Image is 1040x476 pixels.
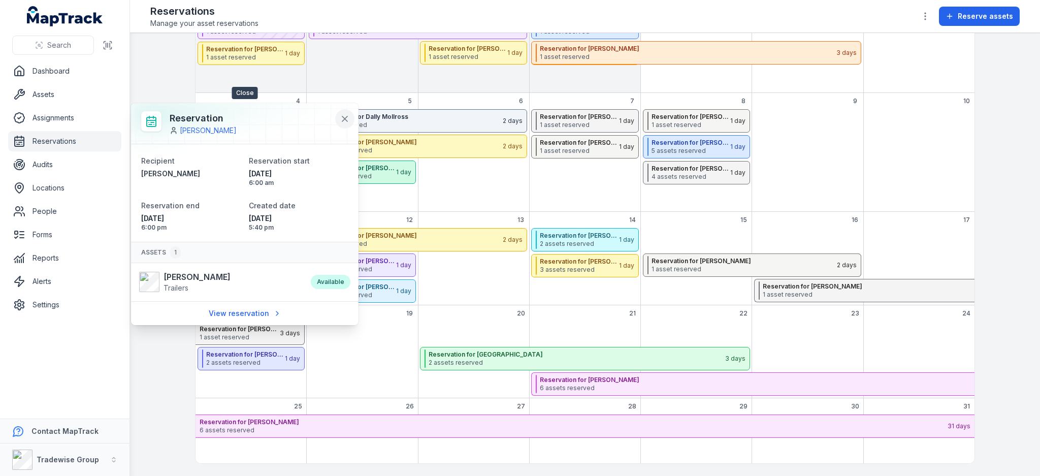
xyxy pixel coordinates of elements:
[249,213,348,232] time: 8/15/2025, 5:40:56 PM
[652,113,729,121] strong: Reservation for [PERSON_NAME] at [GEOGRAPHIC_DATA]
[8,131,121,151] a: Reservations
[630,97,634,105] span: 7
[317,232,502,240] strong: Reservation for [PERSON_NAME]
[406,216,413,224] span: 12
[249,224,348,232] span: 5:40 pm
[317,240,502,248] span: 1 asset reserved
[200,325,279,333] strong: Reservation for [PERSON_NAME]
[141,224,241,232] span: 6:00 pm
[232,87,258,99] span: Close
[164,271,231,283] strong: [PERSON_NAME]
[12,36,94,55] button: Search
[643,161,750,184] button: Reservation for [PERSON_NAME]4 assets reserved1 day
[652,147,729,155] span: 5 assets reserved
[249,169,348,179] span: [DATE]
[8,178,121,198] a: Locations
[249,169,348,187] time: 8/16/2025, 6:00:00 AM
[206,45,284,53] strong: Reservation for [PERSON_NAME]
[517,402,525,410] span: 27
[420,41,527,65] button: Reservation for [PERSON_NAME]1 asset reserved1 day
[296,97,300,105] span: 4
[652,257,836,265] strong: Reservation for [PERSON_NAME]
[406,402,414,410] span: 26
[429,53,506,61] span: 1 asset reserved
[540,121,617,129] span: 1 asset reserved
[643,109,750,133] button: Reservation for [PERSON_NAME] at [GEOGRAPHIC_DATA]1 asset reserved1 day
[740,216,747,224] span: 15
[540,53,835,61] span: 1 asset reserved
[31,427,99,435] strong: Contact MapTrack
[196,415,974,438] button: Reservation for [PERSON_NAME]6 assets reserved31 days
[8,84,121,105] a: Assets
[652,173,729,181] span: 4 assets reserved
[309,109,527,133] button: Reservation for Dally Mollross1 asset reserved2 days
[164,283,188,292] span: Trailers
[206,351,284,359] strong: Reservation for [PERSON_NAME]
[170,111,237,125] h3: Reservation
[141,156,175,165] span: Recipient
[309,135,527,158] button: Reservation for [PERSON_NAME]4 assets reserved2 days
[517,216,524,224] span: 13
[429,45,506,53] strong: Reservation for [PERSON_NAME]
[198,42,305,65] button: Reservation for [PERSON_NAME]1 asset reserved1 day
[200,333,279,341] span: 1 asset reserved
[37,455,99,464] strong: Tradewise Group
[652,121,729,129] span: 1 asset reserved
[294,402,302,410] span: 25
[429,351,724,359] strong: Reservation for [GEOGRAPHIC_DATA]
[8,225,121,245] a: Forms
[206,359,284,367] span: 2 assets reserved
[652,139,729,147] strong: Reservation for [PERSON_NAME]
[540,240,617,248] span: 2 assets reserved
[408,97,412,105] span: 5
[249,213,348,224] span: [DATE]
[629,216,636,224] span: 14
[739,309,747,318] span: 22
[652,165,729,173] strong: Reservation for [PERSON_NAME]
[8,154,121,175] a: Audits
[170,246,181,259] div: 1
[531,109,638,133] button: Reservation for [PERSON_NAME]1 asset reserved1 day
[8,108,121,128] a: Assignments
[540,147,617,155] span: 1 asset reserved
[406,309,413,318] span: 19
[739,402,747,410] span: 29
[8,295,121,315] a: Settings
[309,228,527,251] button: Reservation for [PERSON_NAME]1 asset reserved2 days
[628,402,636,410] span: 28
[420,347,750,370] button: Reservation for [GEOGRAPHIC_DATA]2 assets reserved3 days
[939,7,1020,26] button: Reserve assets
[643,253,861,277] button: Reservation for [PERSON_NAME]1 asset reserved2 days
[198,347,305,370] button: Reservation for [PERSON_NAME]2 assets reserved1 day
[531,228,638,251] button: Reservation for [PERSON_NAME] at [GEOGRAPHIC_DATA]2 assets reserved1 day
[311,275,350,289] div: Available
[8,248,121,268] a: Reports
[851,402,859,410] span: 30
[206,53,284,61] span: 1 asset reserved
[180,125,237,136] a: [PERSON_NAME]
[531,254,638,277] button: Reservation for [PERSON_NAME]3 assets reserved1 day
[141,201,200,210] span: Reservation end
[963,97,970,105] span: 10
[141,213,241,232] time: 8/18/2025, 6:00:00 PM
[150,4,258,18] h2: Reservations
[851,309,859,318] span: 23
[958,11,1013,21] span: Reserve assets
[540,258,617,266] strong: Reservation for [PERSON_NAME]
[249,156,310,165] span: Reservation start
[47,40,71,50] span: Search
[540,45,835,53] strong: Reservation for [PERSON_NAME]
[629,309,636,318] span: 21
[249,179,348,187] span: 6:00 am
[249,201,296,210] span: Created date
[8,271,121,292] a: Alerts
[317,146,502,154] span: 4 assets reserved
[517,309,525,318] span: 20
[200,426,947,434] span: 6 assets reserved
[540,113,617,121] strong: Reservation for [PERSON_NAME]
[200,418,947,426] strong: Reservation for [PERSON_NAME]
[27,6,103,26] a: MapTrack
[652,265,836,273] span: 1 asset reserved
[8,61,121,81] a: Dashboard
[202,304,288,323] a: View reservation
